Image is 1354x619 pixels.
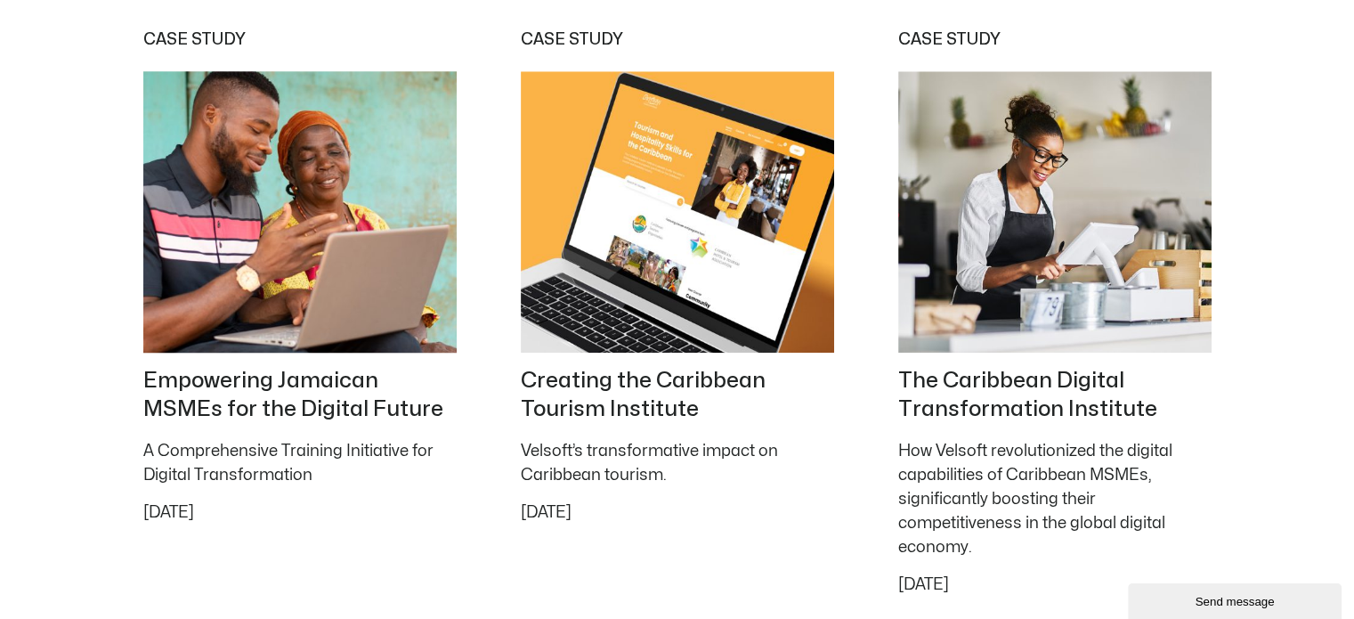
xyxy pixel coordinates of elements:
iframe: chat widget [1128,580,1345,619]
a: Case Study Creating the Caribbean Tourism Institute Velsoft’s transformative impact on Caribbean ... [521,30,834,521]
h2: Creating the Caribbean Tourism Institute [521,367,834,424]
div: Velsoft’s transformative impact on Caribbean tourism. [521,439,834,487]
a: Case Study The Caribbean Digital Transformation Institute How Velsoft revolutionized the digital ... [898,30,1212,593]
a: Case Study Empowering Jamaican MSMEs for the Digital Future A Comprehensive Training Initiative f... [143,30,457,521]
p: [DATE] [521,505,834,521]
p: [DATE] [143,505,457,521]
h2: The Caribbean Digital Transformation Institute [898,367,1212,424]
div: A Comprehensive Training Initiative for Digital Transformation [143,439,457,487]
span: Case Study [143,32,246,47]
span: Case Study [521,32,623,47]
span: Case Study [898,32,1001,47]
h2: Empowering Jamaican MSMEs for the Digital Future [143,367,457,424]
p: [DATE] [898,577,1212,593]
div: How Velsoft revolutionized the digital capabilities of Caribbean MSMEs, significantly boosting th... [898,439,1212,559]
